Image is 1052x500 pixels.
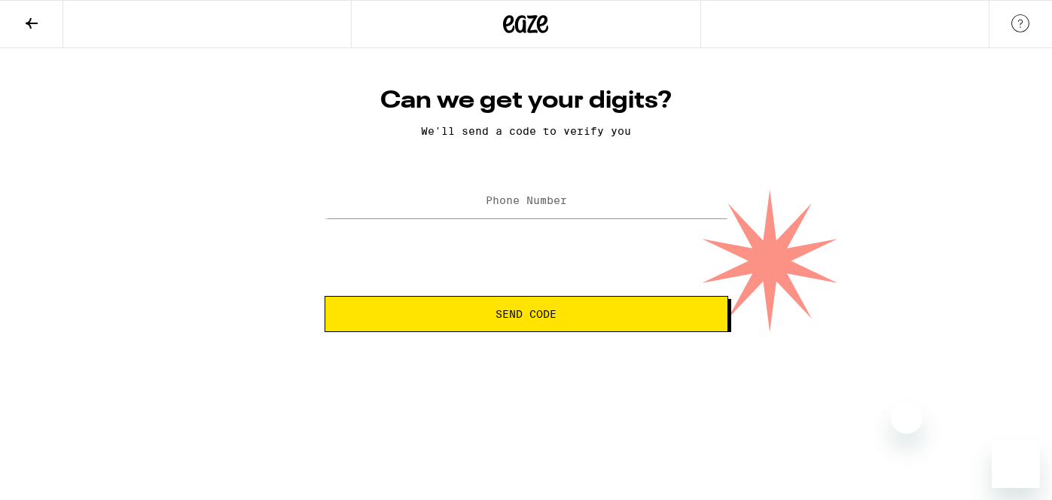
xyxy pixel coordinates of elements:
[325,125,728,137] p: We'll send a code to verify you
[325,86,728,116] h1: Can we get your digits?
[891,402,923,434] iframe: Close message
[992,440,1040,488] iframe: Button to launch messaging window
[325,296,728,332] button: Send Code
[496,309,556,319] span: Send Code
[486,194,567,206] label: Phone Number
[325,184,728,218] input: Phone Number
